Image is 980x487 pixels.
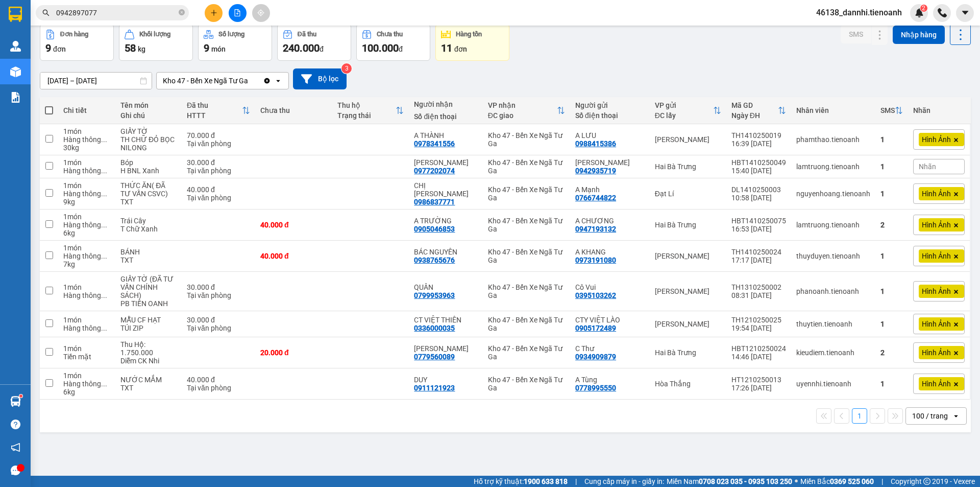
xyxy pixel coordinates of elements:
div: 14:46 [DATE] [731,353,786,361]
span: question-circle [11,420,20,429]
th: Toggle SortBy [182,97,255,124]
div: Tại văn phòng [187,291,250,299]
div: Khối lượng [139,31,170,38]
span: ... [101,221,107,229]
div: 1 món [63,372,110,380]
button: 1 [852,408,867,424]
div: 100 / trang [912,411,948,421]
div: 0942935719 [575,167,616,175]
span: search [42,9,50,16]
div: Kho 47 - Bến Xe Ngã Tư Ga [488,158,565,175]
span: đ [320,45,324,53]
div: NƯỚC MẮM [120,376,177,384]
div: 08:31 [DATE] [731,291,786,299]
span: ... [101,324,107,332]
div: C Thư [575,344,645,353]
th: Toggle SortBy [875,97,908,124]
div: 19:54 [DATE] [731,324,786,332]
div: Chưa thu [260,106,327,114]
div: C Ngọc [575,158,645,167]
div: 15:40 [DATE] [731,167,786,175]
div: A THÀNH [414,131,477,140]
img: warehouse-icon [10,66,21,77]
div: 40.000 đ [187,185,250,194]
button: Bộ lọc [293,68,347,89]
span: ⚪️ [795,479,798,483]
span: đơn [454,45,467,53]
img: solution-icon [10,92,21,103]
div: [PERSON_NAME] [655,252,721,260]
div: Đơn hàng [60,31,88,38]
img: icon-new-feature [915,8,924,17]
div: 0799953963 [414,291,455,299]
div: 0905172489 [575,324,616,332]
div: Đã thu [298,31,316,38]
div: HBT1410250075 [731,217,786,225]
div: ĐC giao [488,111,557,120]
div: 1 món [63,244,110,252]
div: HBT1410250049 [731,158,786,167]
span: 58 [125,42,136,54]
div: Thu hộ [337,101,396,109]
div: 0934909879 [575,353,616,361]
div: Trạng thái [337,111,396,120]
div: 40.000 đ [260,221,327,229]
button: SMS [841,25,871,43]
div: Nhãn [913,106,965,114]
div: Tại văn phòng [187,384,250,392]
div: phamthao.tienoanh [796,135,870,144]
div: TH1410250019 [731,131,786,140]
div: Kho 47 - Bến Xe Ngã Tư Ga [488,283,565,299]
div: uyennhi.tienoanh [796,380,870,388]
div: Mã GD [731,101,778,109]
input: Tìm tên, số ĐT hoặc mã đơn [56,7,177,18]
span: Hình Ảnh [922,348,951,357]
div: 20.000 đ [260,349,327,357]
span: Hỗ trợ kỹ thuật: [474,476,568,487]
div: 0973191080 [575,256,616,264]
span: Kho 47 - Bến Xe Ngã Tư Ga [55,6,144,28]
div: Hàng tồn [456,31,482,38]
span: đơn [53,45,66,53]
strong: 0369 525 060 [830,477,874,485]
span: Hình Ảnh [922,220,951,229]
div: Tại văn phòng [187,194,250,202]
strong: 0708 023 035 - 0935 103 250 [699,477,792,485]
div: Tại văn phòng [187,167,250,175]
div: Hàng thông thường [63,190,110,198]
span: Cung cấp máy in - giấy in: [584,476,664,487]
div: PB TIẾN OANH [120,299,177,308]
span: Hình Ảnh [922,379,951,388]
svg: Clear value [263,77,271,85]
span: ... [101,167,107,175]
div: Tên món [120,101,177,109]
div: kieudiem.tienoanh [796,349,870,357]
div: 2 [880,221,903,229]
span: kg [138,45,145,53]
div: 1 món [63,181,110,190]
button: aim [252,4,270,22]
div: GIẤY TỜ [120,127,177,135]
div: TÚI ZIP [120,324,177,332]
button: Khối lượng58kg [119,24,193,61]
div: 70.000 đ [187,131,250,140]
div: Trái Cây [120,217,177,225]
div: 2 [880,349,903,357]
div: 16:39 [DATE] [731,140,786,148]
div: Kho 47 - Bến Xe Ngã Tư Ga [488,217,565,233]
span: BXNTG1510250006 - [55,40,148,67]
span: message [11,466,20,475]
div: CTY VIỆT LÀO [575,316,645,324]
span: 9 [204,42,209,54]
div: MẪU CF HẠT [120,316,177,324]
div: SMS [880,106,895,114]
div: Người nhận [414,100,477,108]
div: Kho 47 - Bến Xe Ngã Tư Ga [488,316,565,332]
div: Hàng thông thường [63,221,110,229]
div: VP gửi [655,101,713,109]
div: CT VIỆT THIÊN [414,316,477,324]
span: close-circle [179,8,185,18]
div: Kho 47 - Bến Xe Ngã Tư Ga [488,376,565,392]
button: file-add [229,4,247,22]
div: 1 món [63,344,110,353]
